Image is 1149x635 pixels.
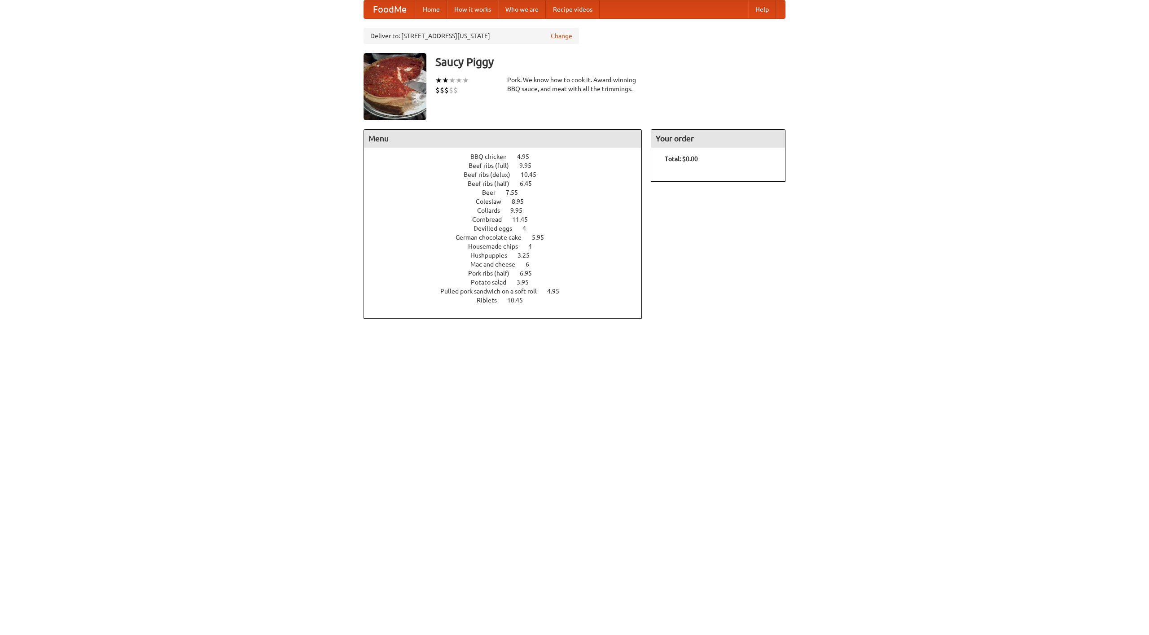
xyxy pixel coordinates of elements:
h4: Menu [364,130,641,148]
span: Potato salad [471,279,515,286]
a: Beef ribs (full) 9.95 [469,162,548,169]
li: $ [440,85,444,95]
span: 9.95 [510,207,531,214]
span: 4 [522,225,535,232]
a: How it works [447,0,498,18]
a: Mac and cheese 6 [470,261,546,268]
span: Collards [477,207,509,214]
a: Beef ribs (half) 6.45 [468,180,548,187]
span: 7.55 [506,189,527,196]
a: Pork ribs (half) 6.95 [468,270,548,277]
li: ★ [442,75,449,85]
a: Hushpuppies 3.25 [470,252,546,259]
a: Help [748,0,776,18]
li: $ [449,85,453,95]
li: ★ [462,75,469,85]
span: Riblets [477,297,506,304]
li: ★ [456,75,462,85]
span: German chocolate cake [456,234,531,241]
span: 3.25 [517,252,539,259]
a: Riblets 10.45 [477,297,539,304]
a: Beer 7.55 [482,189,535,196]
span: 4 [528,243,541,250]
span: 6.45 [520,180,541,187]
span: BBQ chicken [470,153,516,160]
span: 6 [526,261,538,268]
div: Pork. We know how to cook it. Award-winning BBQ sauce, and meat with all the trimmings. [507,75,642,93]
span: Hushpuppies [470,252,516,259]
a: FoodMe [364,0,416,18]
a: Beef ribs (delux) 10.45 [464,171,553,178]
li: $ [444,85,449,95]
span: 4.95 [547,288,568,295]
span: Beef ribs (half) [468,180,518,187]
span: 5.95 [532,234,553,241]
a: Who we are [498,0,546,18]
span: Housemade chips [468,243,527,250]
span: 8.95 [512,198,533,205]
span: Coleslaw [476,198,510,205]
span: Pork ribs (half) [468,270,518,277]
a: Devilled eggs 4 [474,225,543,232]
span: 9.95 [519,162,540,169]
span: 11.45 [512,216,537,223]
li: $ [453,85,458,95]
span: 10.45 [521,171,545,178]
a: Recipe videos [546,0,600,18]
span: Pulled pork sandwich on a soft roll [440,288,546,295]
h4: Your order [651,130,785,148]
li: ★ [435,75,442,85]
div: Deliver to: [STREET_ADDRESS][US_STATE] [364,28,579,44]
h3: Saucy Piggy [435,53,785,71]
span: Beer [482,189,504,196]
span: 10.45 [507,297,532,304]
a: Pulled pork sandwich on a soft roll 4.95 [440,288,576,295]
span: 3.95 [517,279,538,286]
span: 4.95 [517,153,538,160]
a: Coleslaw 8.95 [476,198,540,205]
a: Cornbread 11.45 [472,216,544,223]
span: 6.95 [520,270,541,277]
a: German chocolate cake 5.95 [456,234,561,241]
a: Potato salad 3.95 [471,279,545,286]
li: ★ [449,75,456,85]
span: Cornbread [472,216,511,223]
a: Housemade chips 4 [468,243,548,250]
a: Home [416,0,447,18]
span: Devilled eggs [474,225,521,232]
span: Beef ribs (full) [469,162,518,169]
li: $ [435,85,440,95]
a: BBQ chicken 4.95 [470,153,546,160]
b: Total: $0.00 [665,155,698,162]
a: Collards 9.95 [477,207,539,214]
a: Change [551,31,572,40]
img: angular.jpg [364,53,426,120]
span: Beef ribs (delux) [464,171,519,178]
span: Mac and cheese [470,261,524,268]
